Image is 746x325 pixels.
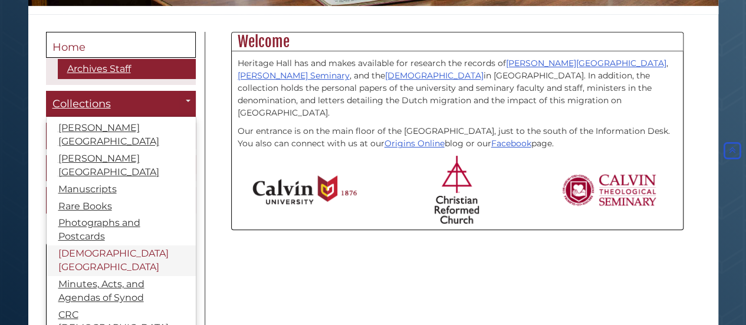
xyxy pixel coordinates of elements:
[58,59,196,79] a: Archives Staff
[561,174,657,206] img: Calvin Theological Seminary
[47,276,196,307] a: Minutes, Acts, and Agendas of Synod
[46,32,196,58] a: Home
[238,125,677,150] p: Our entrance is on the main floor of the [GEOGRAPHIC_DATA], just to the south of the Information ...
[721,146,743,156] a: Back to Top
[47,150,196,181] a: [PERSON_NAME][GEOGRAPHIC_DATA]
[232,32,683,51] h2: Welcome
[252,175,357,205] img: Calvin University
[238,70,350,81] a: [PERSON_NAME] Seminary
[238,57,677,119] p: Heritage Hall has and makes available for research the records of , , and the in [GEOGRAPHIC_DATA...
[435,156,479,224] img: Christian Reformed Church
[47,245,196,276] a: [DEMOGRAPHIC_DATA][GEOGRAPHIC_DATA]
[46,91,196,117] a: Collections
[52,41,86,54] span: Home
[491,138,531,149] a: Facebook
[47,120,196,150] a: [PERSON_NAME][GEOGRAPHIC_DATA]
[47,181,196,198] a: Manuscripts
[506,58,666,68] a: [PERSON_NAME][GEOGRAPHIC_DATA]
[385,70,484,81] a: [DEMOGRAPHIC_DATA]
[47,215,196,245] a: Photographs and Postcards
[52,97,111,110] span: Collections
[47,198,196,215] a: Rare Books
[384,138,445,149] a: Origins Online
